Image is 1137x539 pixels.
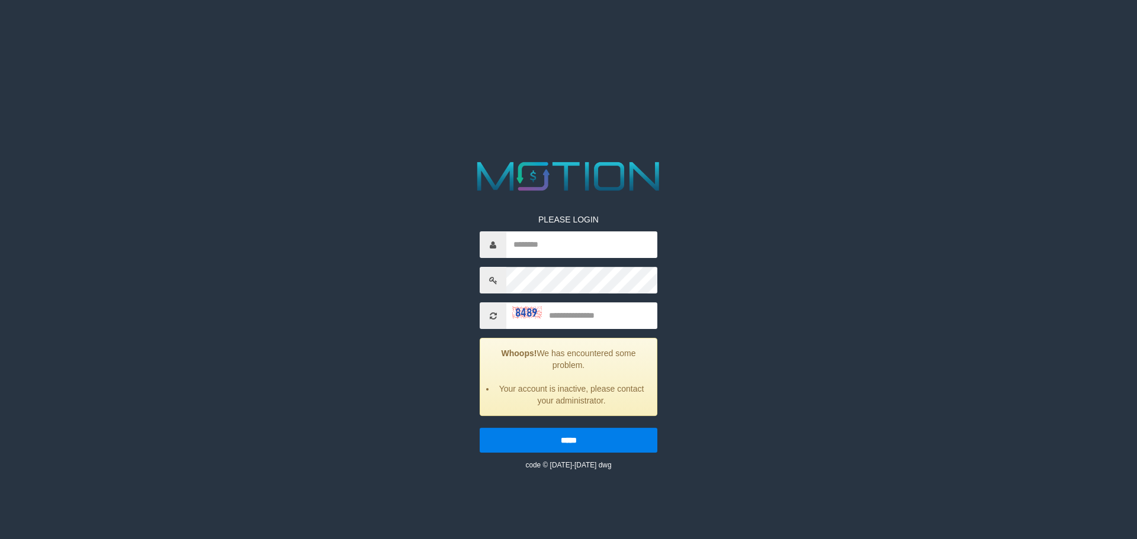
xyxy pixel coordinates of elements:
[469,157,668,196] img: MOTION_logo.png
[495,383,648,406] li: Your account is inactive, please contact your administrator.
[512,306,542,318] img: captcha
[480,214,657,225] p: PLEASE LOGIN
[525,461,611,469] small: code © [DATE]-[DATE] dwg
[480,338,657,416] div: We has encountered some problem.
[502,348,537,358] strong: Whoops!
